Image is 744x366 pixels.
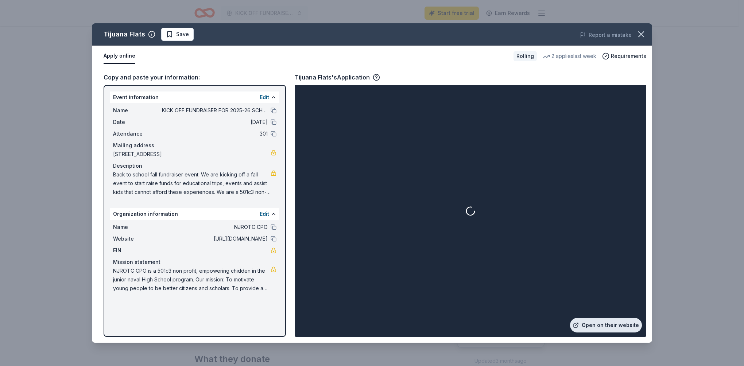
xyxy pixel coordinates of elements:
span: KICK OFF FUNDRAISER FOR 2025-26 SCHOOL YEAR [162,106,268,115]
span: [STREET_ADDRESS] [113,150,271,159]
span: 301 [162,129,268,138]
span: Save [176,30,189,39]
span: Name [113,223,162,231]
span: NJROTC CPO [162,223,268,231]
span: [DATE] [162,118,268,126]
div: 2 applies last week [543,52,596,61]
span: Attendance [113,129,162,138]
div: Description [113,161,276,170]
span: Website [113,234,162,243]
div: Copy and paste your information: [104,73,286,82]
a: Open on their website [570,318,642,332]
div: Rolling [514,51,537,61]
button: Edit [260,210,269,218]
div: Event information [110,91,279,103]
div: Organization information [110,208,279,220]
button: Edit [260,93,269,102]
span: Back to school fall fundraiser event. We are kicking off a fall event to start raise funds for ed... [113,170,271,196]
button: Requirements [602,52,646,61]
span: NJROTC CPO is a 501c3 non profit, empowering chidden in the junior naval High School program. Our... [113,266,271,293]
div: Tijuana Flats [104,28,145,40]
span: Name [113,106,162,115]
span: Requirements [611,52,646,61]
div: Mission statement [113,258,276,266]
span: Date [113,118,162,126]
span: EIN [113,246,162,255]
div: Mailing address [113,141,276,150]
button: Apply online [104,48,135,64]
button: Save [161,28,194,41]
span: [URL][DOMAIN_NAME] [162,234,268,243]
div: Tijuana Flats's Application [295,73,380,82]
button: Report a mistake [580,31,632,39]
